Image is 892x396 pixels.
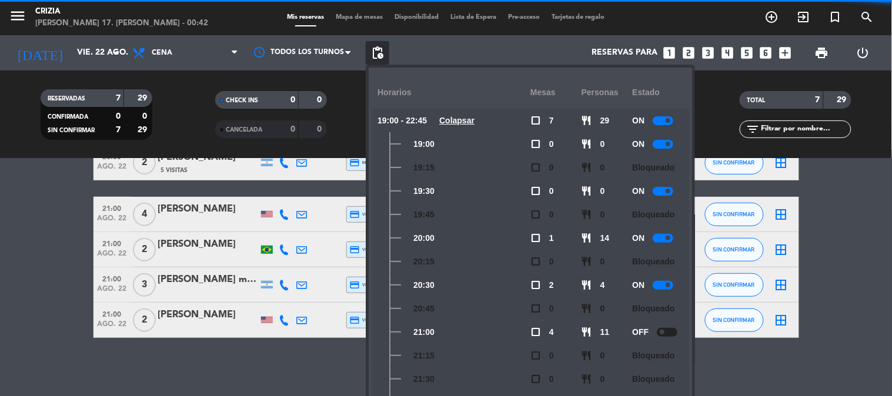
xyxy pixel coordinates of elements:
[582,139,592,149] span: restaurant
[48,96,85,102] span: RESERVADAS
[662,45,677,61] i: looks_one
[226,127,262,133] span: CANCELADA
[98,285,127,298] span: ago. 22
[226,98,258,103] span: CHECK INS
[582,350,592,361] span: restaurant
[413,161,435,174] span: 19:15
[98,236,127,250] span: 21:00
[549,184,554,198] span: 0
[582,374,592,384] span: restaurant
[828,10,843,24] i: turned_in_not
[632,255,674,269] span: Bloqueado
[713,317,755,323] span: SIN CONFIRMAR
[600,349,605,363] span: 0
[161,166,188,175] span: 5 Visitas
[133,273,156,297] span: 3
[530,162,541,173] span: check_box_outline_blank
[797,10,811,24] i: exit_to_app
[632,208,674,222] span: Bloqueado
[318,96,325,104] strong: 0
[116,94,121,102] strong: 7
[158,272,258,287] div: [PERSON_NAME] matalo
[350,157,397,168] span: master * 5842
[760,123,851,136] input: Filtrar por nombre...
[413,325,435,339] span: 21:00
[713,246,755,253] span: SIN CONFIRMAR
[318,125,325,133] strong: 0
[350,280,388,290] span: visa * 3175
[816,96,820,104] strong: 7
[582,186,592,196] span: restaurant
[530,280,541,290] span: check_box_outline_blank
[413,255,435,269] span: 20:15
[759,45,774,61] i: looks_6
[681,45,696,61] i: looks_two
[582,327,592,337] span: restaurant
[600,184,605,198] span: 0
[98,163,127,176] span: ago. 22
[530,115,541,126] span: check_box_outline_blank
[778,45,793,61] i: add_box
[138,126,149,134] strong: 29
[582,162,592,173] span: restaurant
[600,325,610,339] span: 11
[530,233,541,243] span: check_box_outline_blank
[413,278,435,292] span: 20:30
[350,315,360,325] i: credit_card
[413,137,435,151] span: 19:00
[530,327,541,337] span: check_box_outline_blank
[632,76,683,109] div: Estado
[600,255,605,269] span: 0
[530,76,582,109] div: Mesas
[350,280,360,290] i: credit_card
[774,243,789,257] i: border_all
[350,157,360,168] i: credit_card
[377,114,427,127] span: 19:00 - 22:45
[632,114,644,127] span: ON
[600,278,605,292] span: 4
[713,281,755,288] span: SIN CONFIRMAR
[600,302,605,316] span: 0
[582,76,633,109] div: personas
[116,126,121,134] strong: 7
[632,325,649,339] span: OFF
[549,302,554,316] span: 0
[549,231,554,245] span: 1
[530,256,541,267] span: check_box_outline_blank
[632,137,644,151] span: ON
[530,303,541,314] span: check_box_outline_blank
[530,350,541,361] span: check_box_outline_blank
[281,14,330,21] span: Mis reservas
[632,231,644,245] span: ON
[582,256,592,267] span: restaurant
[48,127,95,133] span: SIN CONFIRMAR
[549,278,554,292] span: 2
[98,214,127,228] span: ago. 22
[632,372,674,386] span: Bloqueado
[290,125,295,133] strong: 0
[549,349,554,363] span: 0
[600,137,605,151] span: 0
[600,161,605,174] span: 0
[765,10,779,24] i: add_circle_outline
[98,307,127,320] span: 21:00
[549,208,554,222] span: 0
[413,302,435,316] span: 20:45
[774,156,789,170] i: border_all
[600,372,605,386] span: 0
[389,14,445,21] span: Disponibilidad
[530,186,541,196] span: check_box_outline_blank
[439,116,475,125] u: Colapsar
[413,184,435,198] span: 19:30
[774,207,789,222] i: border_all
[9,7,26,25] i: menu
[142,112,149,120] strong: 0
[582,115,592,126] span: restaurant
[370,46,385,60] span: pending_actions
[350,209,360,220] i: credit_card
[152,49,172,57] span: Cena
[530,209,541,220] span: check_box_outline_blank
[713,211,755,217] span: SIN CONFIRMAR
[774,313,789,327] i: border_all
[746,122,760,136] i: filter_list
